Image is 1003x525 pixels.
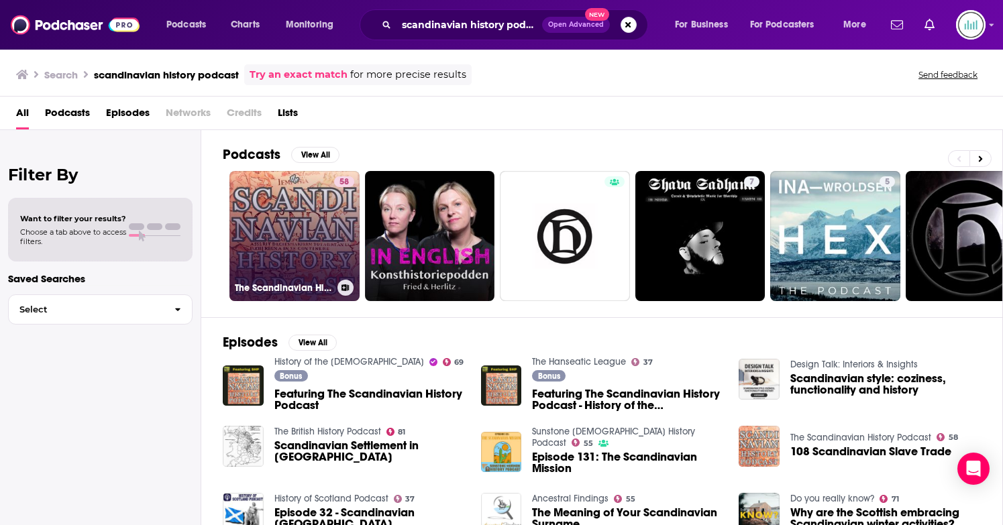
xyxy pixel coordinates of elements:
[20,214,126,223] span: Want to filter your results?
[227,102,262,129] span: Credits
[956,10,986,40] span: Logged in as podglomerate
[223,426,264,467] img: Scandinavian Settlement in England
[8,294,193,325] button: Select
[739,359,780,400] img: Scandinavian style: coziness, functionality and history
[956,10,986,40] button: Show profile menu
[157,14,223,36] button: open menu
[949,434,958,441] span: 58
[635,171,766,301] a: 7
[229,171,360,301] a: 58The Scandinavian History Podcast
[223,146,339,163] a: PodcastsView All
[843,15,866,34] span: More
[481,365,522,406] img: Featuring The Scandinavian History Podcast - History of the Germans
[614,495,635,503] a: 55
[532,356,626,367] a: The Hanseatic League
[538,372,560,380] span: Bonus
[957,453,990,485] div: Open Intercom Messenger
[94,68,239,81] h3: scandinavian history podcast
[741,14,834,36] button: open menu
[885,176,890,189] span: 5
[291,147,339,163] button: View All
[886,13,908,36] a: Show notifications dropdown
[405,496,415,502] span: 37
[166,102,211,129] span: Networks
[8,272,193,285] p: Saved Searches
[626,496,635,502] span: 55
[880,495,899,503] a: 71
[278,102,298,129] a: Lists
[274,388,465,411] a: Featuring The Scandinavian History Podcast
[790,359,918,370] a: Design Talk: Interiors & Insights
[372,9,661,40] div: Search podcasts, credits, & more...
[834,14,883,36] button: open menu
[8,165,193,184] h2: Filter By
[892,496,899,502] span: 71
[339,176,349,189] span: 58
[11,12,140,38] img: Podchaser - Follow, Share and Rate Podcasts
[9,305,164,314] span: Select
[223,334,337,351] a: EpisodesView All
[250,67,348,82] a: Try an exact match
[235,282,332,294] h3: The Scandinavian History Podcast
[532,451,723,474] a: Episode 131: The Scandinavian Mission
[790,446,951,457] a: 108 Scandinavian Slave Trade
[481,432,522,473] img: Episode 131: The Scandinavian Mission
[631,358,653,366] a: 37
[584,441,593,447] span: 55
[643,359,653,365] span: 37
[334,176,354,187] a: 58
[532,388,723,411] span: Featuring The Scandinavian History Podcast - History of the [DEMOGRAPHIC_DATA]
[666,14,745,36] button: open menu
[231,15,260,34] span: Charts
[919,13,940,36] a: Show notifications dropdown
[532,426,695,449] a: Sunstone Mormon History Podcast
[276,14,351,36] button: open menu
[454,359,464,365] span: 69
[744,176,759,187] a: 7
[750,15,814,34] span: For Podcasters
[223,334,278,351] h2: Episodes
[790,432,931,443] a: The Scandinavian History Podcast
[585,8,609,21] span: New
[223,365,264,406] a: Featuring The Scandinavian History Podcast
[880,176,895,187] a: 5
[223,146,280,163] h2: Podcasts
[16,102,29,129] a: All
[675,15,728,34] span: For Business
[572,439,593,447] a: 55
[956,10,986,40] img: User Profile
[386,428,406,436] a: 81
[106,102,150,129] a: Episodes
[44,68,78,81] h3: Search
[790,373,981,396] a: Scandinavian style: coziness, functionality and history
[739,426,780,467] a: 108 Scandinavian Slave Trade
[749,176,754,189] span: 7
[274,440,465,463] a: Scandinavian Settlement in England
[937,433,958,441] a: 58
[532,388,723,411] a: Featuring The Scandinavian History Podcast - History of the Germans
[542,17,610,33] button: Open AdvancedNew
[274,440,465,463] span: Scandinavian Settlement in [GEOGRAPHIC_DATA]
[790,493,874,504] a: Do you really know?
[166,15,206,34] span: Podcasts
[394,495,415,503] a: 37
[274,493,388,504] a: History of Scotland Podcast
[45,102,90,129] a: Podcasts
[914,69,982,80] button: Send feedback
[532,493,609,504] a: Ancestral Findings
[288,335,337,351] button: View All
[274,426,381,437] a: The British History Podcast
